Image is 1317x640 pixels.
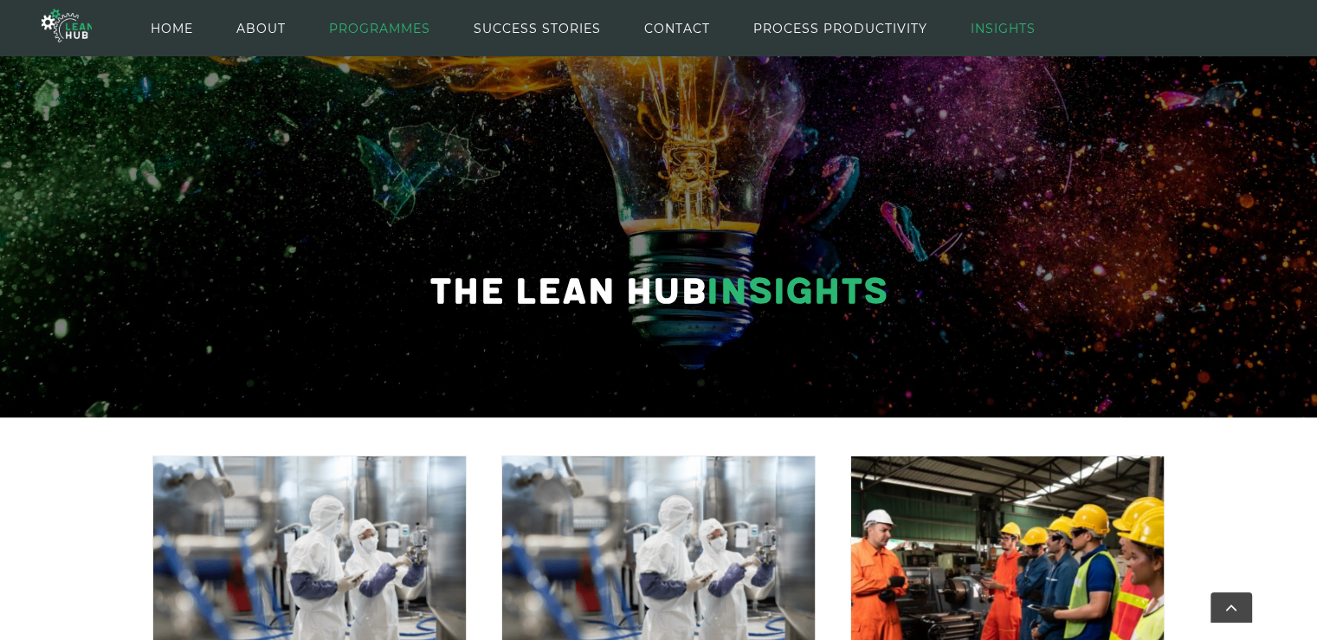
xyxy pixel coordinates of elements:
[42,2,92,49] img: The Lean Hub | Optimising productivity with Lean Logo
[706,270,888,314] span: Insights
[429,270,706,314] span: The Lean Hub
